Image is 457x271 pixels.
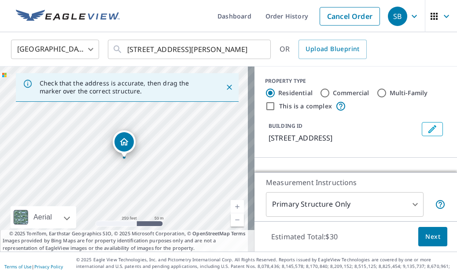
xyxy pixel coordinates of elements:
[34,264,63,270] a: Privacy Policy
[435,199,446,210] span: Your report will include only the primary structure on the property. For example, a detached gara...
[231,200,244,213] a: Current Level 17, Zoom In
[299,40,366,59] a: Upload Blueprint
[390,89,428,97] label: Multi-Family
[278,89,313,97] label: Residential
[4,264,63,269] p: |
[269,133,418,143] p: [STREET_ADDRESS]
[269,122,302,130] p: BUILDING ID
[192,230,229,237] a: OpenStreetMap
[333,89,369,97] label: Commercial
[320,7,380,26] a: Cancel Order
[306,44,359,55] span: Upload Blueprint
[231,230,246,237] a: Terms
[113,130,136,158] div: Dropped pin, building 1, Residential property, 1919 Spring Creek Dr Bozeman, MT 59715
[231,213,244,226] a: Current Level 17, Zoom Out
[40,79,210,95] p: Check that the address is accurate, then drag the marker over the correct structure.
[31,206,55,228] div: Aerial
[11,37,99,62] div: [GEOGRAPHIC_DATA]
[266,192,424,217] div: Primary Structure Only
[418,227,447,247] button: Next
[16,10,120,23] img: EV Logo
[279,102,332,111] label: This is a complex
[422,122,443,136] button: Edit building 1
[9,230,246,238] span: © 2025 TomTom, Earthstar Geographics SIO, © 2025 Microsoft Corporation, ©
[265,77,446,85] div: PROPERTY TYPE
[425,231,440,242] span: Next
[11,206,76,228] div: Aerial
[224,82,235,93] button: Close
[280,40,367,59] div: OR
[388,7,407,26] div: SB
[127,37,253,62] input: Search by address or latitude-longitude
[264,227,345,246] p: Estimated Total: $30
[4,264,32,270] a: Terms of Use
[266,177,446,188] p: Measurement Instructions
